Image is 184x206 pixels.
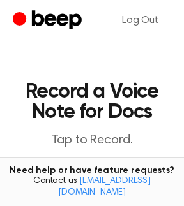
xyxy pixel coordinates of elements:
a: Log Out [109,5,171,36]
p: Tap to Record. [23,133,161,149]
h1: Record a Voice Note for Docs [23,82,161,122]
span: Contact us [8,176,176,198]
a: [EMAIL_ADDRESS][DOMAIN_NAME] [58,177,151,197]
a: Beep [13,8,85,33]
